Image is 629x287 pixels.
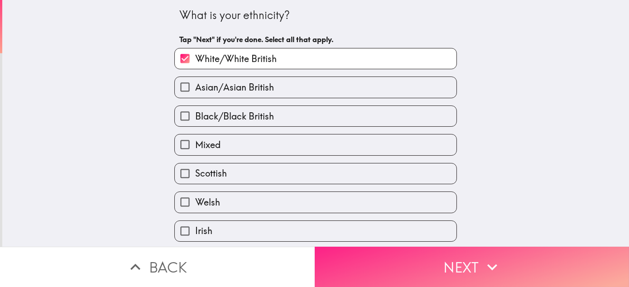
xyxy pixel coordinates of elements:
span: Mixed [195,139,221,151]
button: Asian/Asian British [175,77,456,97]
span: White/White British [195,53,277,65]
button: White/White British [175,48,456,69]
span: Welsh [195,196,220,209]
button: Scottish [175,163,456,184]
button: Mixed [175,134,456,155]
button: Black/Black British [175,106,456,126]
span: Scottish [195,167,227,180]
button: Irish [175,221,456,241]
button: Welsh [175,192,456,212]
div: What is your ethnicity? [179,8,452,23]
span: Black/Black British [195,110,274,123]
span: Asian/Asian British [195,81,274,94]
span: Irish [195,225,212,237]
h6: Tap "Next" if you're done. Select all that apply. [179,34,452,44]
